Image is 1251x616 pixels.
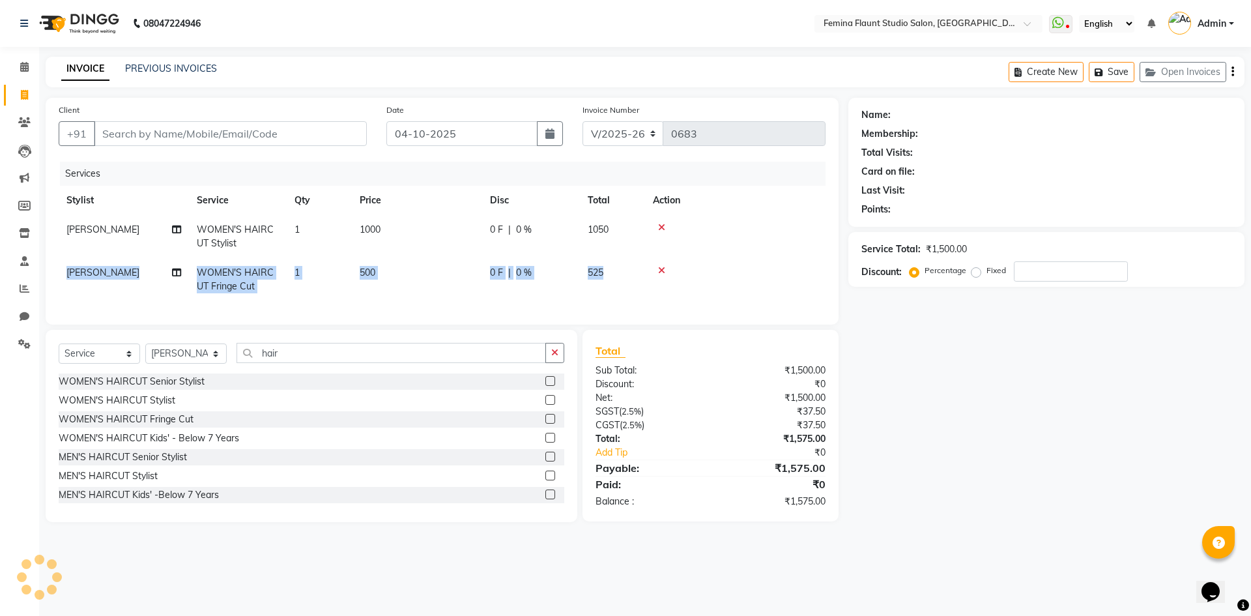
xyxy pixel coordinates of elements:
label: Fixed [986,265,1006,276]
div: Discount: [861,265,902,279]
div: WOMEN'S HAIRCUT Kids' - Below 7 Years [59,432,239,445]
div: Membership: [861,127,918,141]
div: ₹1,500.00 [710,391,835,405]
th: Stylist [59,186,189,215]
div: ₹1,500.00 [710,364,835,377]
div: Sub Total: [586,364,710,377]
div: Points: [861,203,891,216]
div: ₹1,500.00 [926,242,967,256]
div: Total Visits: [861,146,913,160]
a: INVOICE [61,57,109,81]
span: 500 [360,267,375,278]
span: 1050 [588,224,609,235]
th: Total [580,186,645,215]
div: ₹0 [710,377,835,391]
div: Last Visit: [861,184,905,198]
th: Price [352,186,482,215]
img: Admin [1168,12,1191,35]
span: 0 % [516,266,532,280]
span: 1000 [360,224,381,235]
th: Qty [287,186,352,215]
iframe: chat widget [1196,564,1238,603]
div: ( ) [586,405,710,418]
label: Client [59,104,79,116]
div: WOMEN'S HAIRCUT Stylist [59,394,175,407]
label: Percentage [925,265,966,276]
div: Paid: [586,477,710,492]
img: logo [33,5,122,42]
span: 1 [295,267,300,278]
b: 08047224946 [143,5,201,42]
span: 0 % [516,223,532,237]
div: Net: [586,391,710,405]
div: Services [60,162,835,186]
div: WOMEN'S HAIRCUT Senior Stylist [59,375,205,389]
span: 525 [588,267,603,278]
span: | [508,266,511,280]
div: MEN'S HAIRCUT Stylist [59,469,158,483]
button: +91 [59,121,95,146]
div: Payable: [586,460,710,476]
div: Total: [586,432,710,446]
span: Admin [1198,17,1226,31]
div: MEN'S HAIRCUT Kids' -Below 7 Years [59,488,219,502]
th: Service [189,186,287,215]
span: 0 F [490,223,503,237]
span: WOMEN'S HAIRCUT Fringe Cut [197,267,274,292]
div: ₹1,575.00 [710,460,835,476]
div: ₹37.50 [710,418,835,432]
div: ₹1,575.00 [710,432,835,446]
span: SGST [596,405,619,417]
span: 1 [295,224,300,235]
input: Search by Name/Mobile/Email/Code [94,121,367,146]
button: Create New [1009,62,1084,82]
div: Card on file: [861,165,915,179]
span: 2.5% [622,406,641,417]
a: PREVIOUS INVOICES [125,63,217,74]
th: Action [645,186,826,215]
span: [PERSON_NAME] [66,267,139,278]
th: Disc [482,186,580,215]
span: | [508,223,511,237]
div: ( ) [586,418,710,432]
div: ₹1,575.00 [710,495,835,508]
span: 2.5% [622,420,642,430]
label: Date [386,104,404,116]
span: [PERSON_NAME] [66,224,139,235]
input: Search or Scan [237,343,546,363]
div: Name: [861,108,891,122]
div: Discount: [586,377,710,391]
a: Add Tip [586,446,731,460]
div: ₹0 [710,477,835,492]
span: CGST [596,419,620,431]
label: Invoice Number [582,104,639,116]
div: Service Total: [861,242,921,256]
button: Save [1089,62,1134,82]
span: Total [596,344,625,358]
div: MEN'S HAIRCUT Senior Stylist [59,450,187,464]
span: 0 F [490,266,503,280]
button: Open Invoices [1140,62,1226,82]
div: ₹37.50 [710,405,835,418]
span: WOMEN'S HAIRCUT Stylist [197,224,274,249]
div: WOMEN'S HAIRCUT Fringe Cut [59,413,194,426]
div: ₹0 [731,446,835,460]
div: Balance : [586,495,710,508]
